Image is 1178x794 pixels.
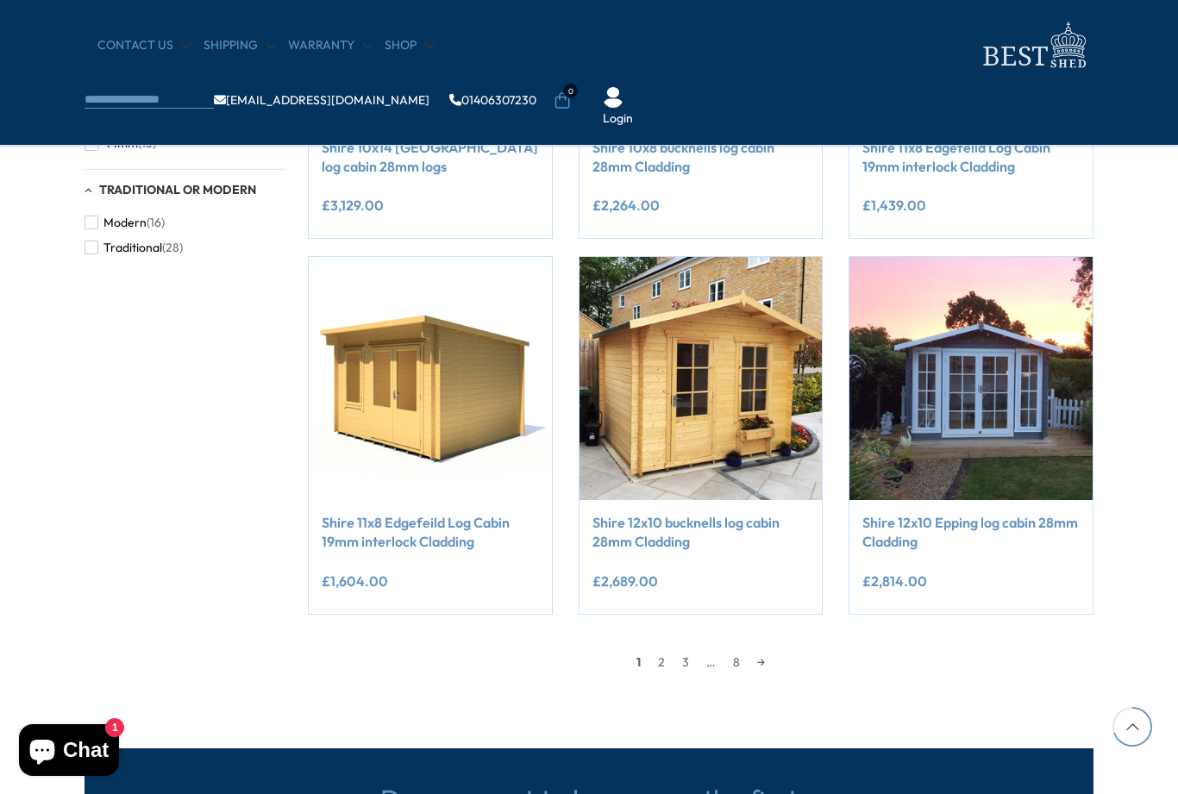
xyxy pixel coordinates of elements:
button: Traditional [85,235,183,260]
span: Traditional or Modern [99,182,256,197]
a: CONTACT US [97,37,191,54]
ins: £2,814.00 [862,574,927,588]
ins: £2,264.00 [592,198,660,212]
a: [EMAIL_ADDRESS][DOMAIN_NAME] [214,94,429,106]
a: → [749,649,774,675]
img: Shire 11x8 Edgefeild Log Cabin 19mm interlock Cladding - Best Shed [309,257,552,500]
ins: £1,604.00 [322,574,388,588]
inbox-online-store-chat: Shopify online store chat [14,724,124,780]
a: Shop [385,37,434,54]
a: 0 [554,92,571,109]
span: 0 [563,84,578,98]
img: logo [973,17,1093,73]
a: Shire 12x10 Epping log cabin 28mm Cladding [862,513,1080,552]
a: 8 [724,649,749,675]
span: (28) [162,241,183,255]
span: Traditional [103,241,162,255]
img: Shire 12x10 bucknells log cabin 28mm Cladding - Best Shed [580,257,823,500]
ins: £1,439.00 [862,198,926,212]
span: Modern [103,216,147,230]
a: Shire 10x14 [GEOGRAPHIC_DATA] log cabin 28mm logs [322,138,539,177]
a: 3 [674,649,698,675]
button: Modern [85,210,165,235]
ins: £3,129.00 [322,198,384,212]
ins: £2,689.00 [592,574,658,588]
span: … [698,649,724,675]
a: Shire 11x8 Edgefeild Log Cabin 19mm interlock Cladding [322,513,539,552]
a: Login [603,110,633,128]
span: (16) [147,216,165,230]
a: 2 [649,649,674,675]
img: Shire 12x10 Epping log cabin 28mm Cladding - Best Shed [849,257,1093,500]
img: User Icon [603,87,623,108]
a: Shire 12x10 bucknells log cabin 28mm Cladding [592,513,810,552]
a: 01406307230 [449,94,536,106]
span: 1 [628,649,649,675]
a: Shire 11x8 Edgefeild Log Cabin 19mm interlock Cladding [862,138,1080,177]
a: Shipping [204,37,275,54]
a: Warranty [288,37,372,54]
a: Shire 10x8 bucknells log cabin 28mm Cladding [592,138,810,177]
